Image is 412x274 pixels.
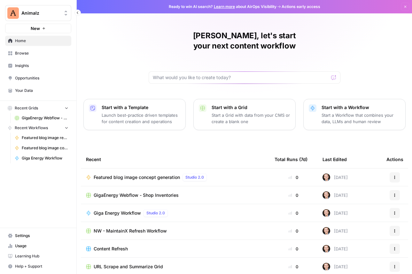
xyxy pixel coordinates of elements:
[214,4,235,9] a: Learn more
[94,263,163,270] span: URL Scrape and Summarize Grid
[275,246,312,252] div: 0
[5,261,71,271] button: Help + Support
[323,209,348,217] div: [DATE]
[5,73,71,83] a: Opportunities
[323,174,348,181] div: [DATE]
[212,104,290,111] p: Start with a Grid
[86,209,264,217] a: Giga Energy WorkflowStudio 2.0
[15,75,68,81] span: Opportunities
[323,263,348,270] div: [DATE]
[31,25,40,32] span: New
[323,191,330,199] img: lgt9qu58mh3yk4jks3syankzq6oi
[102,104,180,111] p: Start with a Template
[5,36,71,46] a: Home
[149,31,340,51] h1: [PERSON_NAME], let's start your next content workflow
[323,174,330,181] img: lgt9qu58mh3yk4jks3syankzq6oi
[12,133,71,143] a: Featured blog image rendering
[22,145,68,151] span: Featured blog image concept generation
[5,24,71,33] button: New
[22,115,68,121] span: GigaEnergy Webflow - Shop Inventories
[275,228,312,234] div: 0
[86,263,264,270] a: URL Scrape and Summarize Grid
[5,85,71,96] a: Your Data
[323,209,330,217] img: lgt9qu58mh3yk4jks3syankzq6oi
[5,251,71,261] a: Learning Hub
[323,191,348,199] div: [DATE]
[5,103,71,113] button: Recent Grids
[22,135,68,141] span: Featured blog image rendering
[146,210,165,216] span: Studio 2.0
[15,88,68,93] span: Your Data
[275,151,307,168] div: Total Runs (7d)
[15,105,38,111] span: Recent Grids
[22,155,68,161] span: Giga Energy Workflow
[193,99,296,130] button: Start with a GridStart a Grid with data from your CMS or create a blank one
[15,50,68,56] span: Browse
[322,112,400,125] p: Start a Workflow that combines your data, LLMs and human review
[94,192,179,198] span: GigaEnergy Webflow - Shop Inventories
[86,174,264,181] a: Featured blog image concept generationStudio 2.0
[15,38,68,44] span: Home
[282,4,320,10] span: Actions early access
[169,4,276,10] span: Ready to win AI search? about AirOps Visibility
[275,210,312,216] div: 0
[86,228,264,234] a: NW - MaintainX Refresh Workflow
[86,246,264,252] a: Content Refresh
[323,151,347,168] div: Last Edited
[15,63,68,69] span: Insights
[212,112,290,125] p: Start a Grid with data from your CMS or create a blank one
[275,174,312,181] div: 0
[275,192,312,198] div: 0
[15,125,48,131] span: Recent Workflows
[7,7,19,19] img: Animalz Logo
[5,241,71,251] a: Usage
[94,174,180,181] span: Featured blog image concept generation
[303,99,406,130] button: Start with a WorkflowStart a Workflow that combines your data, LLMs and human review
[12,113,71,123] a: GigaEnergy Webflow - Shop Inventories
[323,245,348,253] div: [DATE]
[323,227,330,235] img: lgt9qu58mh3yk4jks3syankzq6oi
[323,263,330,270] img: lgt9qu58mh3yk4jks3syankzq6oi
[94,228,167,234] span: NW - MaintainX Refresh Workflow
[21,10,60,16] span: Animalz
[386,151,403,168] div: Actions
[86,151,264,168] div: Recent
[5,5,71,21] button: Workspace: Animalz
[322,104,400,111] p: Start with a Workflow
[323,245,330,253] img: lgt9qu58mh3yk4jks3syankzq6oi
[94,210,141,216] span: Giga Energy Workflow
[15,253,68,259] span: Learning Hub
[15,263,68,269] span: Help + Support
[12,153,71,163] a: Giga Energy Workflow
[5,123,71,133] button: Recent Workflows
[12,143,71,153] a: Featured blog image concept generation
[153,74,329,81] input: What would you like to create today?
[185,174,204,180] span: Studio 2.0
[15,243,68,249] span: Usage
[275,263,312,270] div: 0
[323,227,348,235] div: [DATE]
[102,112,180,125] p: Launch best-practice driven templates for content creation and operations
[5,61,71,71] a: Insights
[5,231,71,241] a: Settings
[83,99,186,130] button: Start with a TemplateLaunch best-practice driven templates for content creation and operations
[15,233,68,239] span: Settings
[86,192,264,198] a: GigaEnergy Webflow - Shop Inventories
[94,246,128,252] span: Content Refresh
[5,48,71,58] a: Browse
